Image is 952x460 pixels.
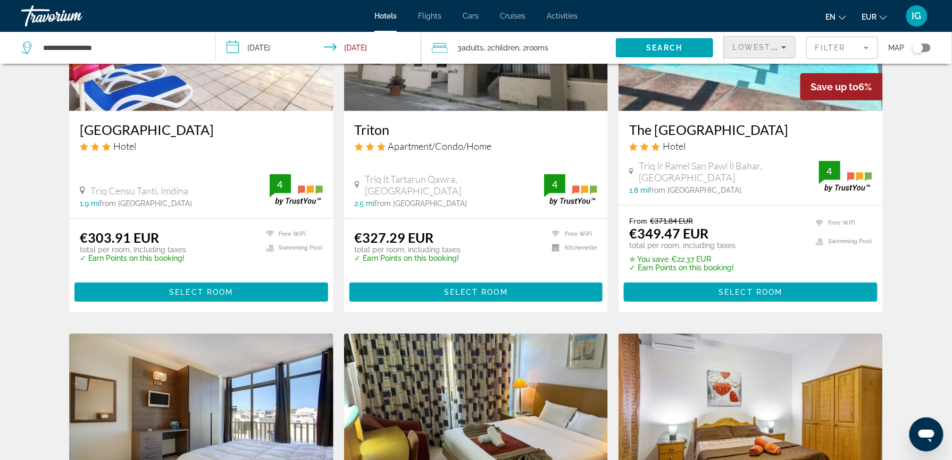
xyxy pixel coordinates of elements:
del: €371.84 EUR [650,216,693,225]
iframe: Button to launch messaging window [909,418,943,452]
span: Adults [462,44,483,52]
span: , 2 [519,40,548,55]
p: total per room, including taxes [629,241,736,250]
span: IG [912,11,922,21]
div: 3 star Hotel [629,140,872,152]
span: Children [491,44,519,52]
li: Free WiFi [261,229,323,238]
button: Travelers: 3 adults, 2 children [421,32,616,64]
span: from [GEOGRAPHIC_DATA] [375,199,467,208]
a: Select Room [74,285,328,296]
p: €22.37 EUR [629,255,736,263]
div: 4 [819,165,840,177]
span: 1.9 mi [80,199,99,208]
p: total per room, including taxes [355,245,461,254]
a: Select Room [624,285,878,296]
span: EUR [862,13,877,21]
span: ✮ You save [629,255,669,263]
span: Hotel [663,140,686,152]
span: Map [889,40,905,55]
a: Travorium [21,2,128,30]
li: Kitchenette [547,244,597,253]
p: ✓ Earn Points on this booking! [355,254,461,262]
a: The [GEOGRAPHIC_DATA] [629,122,872,138]
span: From [629,216,647,225]
span: Search [647,44,683,52]
a: Flights [418,12,441,20]
button: Check-in date: Oct 5, 2025 Check-out date: Oct 9, 2025 [216,32,421,64]
span: , 2 [483,40,519,55]
img: trustyou-badge.svg [270,174,323,206]
span: Apartment/Condo/Home [388,140,492,152]
a: Activities [547,12,578,20]
span: Select Room [444,288,508,296]
li: Free WiFi [547,229,597,238]
mat-select: Sort by [733,41,787,54]
a: Cars [463,12,479,20]
ins: €349.47 EUR [629,225,708,241]
a: Hotels [374,12,397,20]
a: Select Room [349,285,603,296]
button: Select Room [349,283,603,302]
span: from [GEOGRAPHIC_DATA] [99,199,192,208]
a: [GEOGRAPHIC_DATA] [80,122,323,138]
span: Triq Ir Ramel San Pawl Il Bahar, [GEOGRAPHIC_DATA] [639,160,819,183]
ins: €327.29 EUR [355,229,434,245]
span: Select Room [719,288,783,296]
li: Free WiFi [811,216,872,229]
button: User Menu [903,5,931,27]
span: Triq Censu Tanti, Imdina [90,185,188,197]
p: ✓ Earn Points on this booking! [629,263,736,272]
span: Lowest Price [733,43,801,52]
span: en [826,13,836,21]
button: Select Room [74,283,328,302]
button: Search [616,38,713,57]
button: Select Room [624,283,878,302]
span: from [GEOGRAPHIC_DATA] [649,186,741,194]
li: Swimming Pool [261,244,323,253]
div: 6% [800,73,883,100]
li: Swimming Pool [811,235,872,248]
p: total per room, including taxes [80,245,186,254]
div: 3 star Apartment [355,140,598,152]
img: trustyou-badge.svg [544,174,597,206]
a: Cruises [500,12,525,20]
span: 2.5 mi [355,199,375,208]
span: 3 [457,40,483,55]
button: Change language [826,9,846,24]
span: rooms [527,44,548,52]
span: 1.8 mi [629,186,649,194]
div: 4 [270,178,291,191]
ins: €303.91 EUR [80,229,159,245]
span: Triq It Tartarun Qawra, [GEOGRAPHIC_DATA] [365,173,544,197]
p: ✓ Earn Points on this booking! [80,254,186,262]
span: Hotel [113,140,136,152]
div: 3 star Hotel [80,140,323,152]
a: Triton [355,122,598,138]
button: Toggle map [905,43,931,53]
div: 4 [544,178,565,191]
span: Select Room [169,288,233,296]
img: trustyou-badge.svg [819,161,872,192]
span: Save up to [811,81,859,92]
button: Change currency [862,9,887,24]
button: Filter [806,36,878,59]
